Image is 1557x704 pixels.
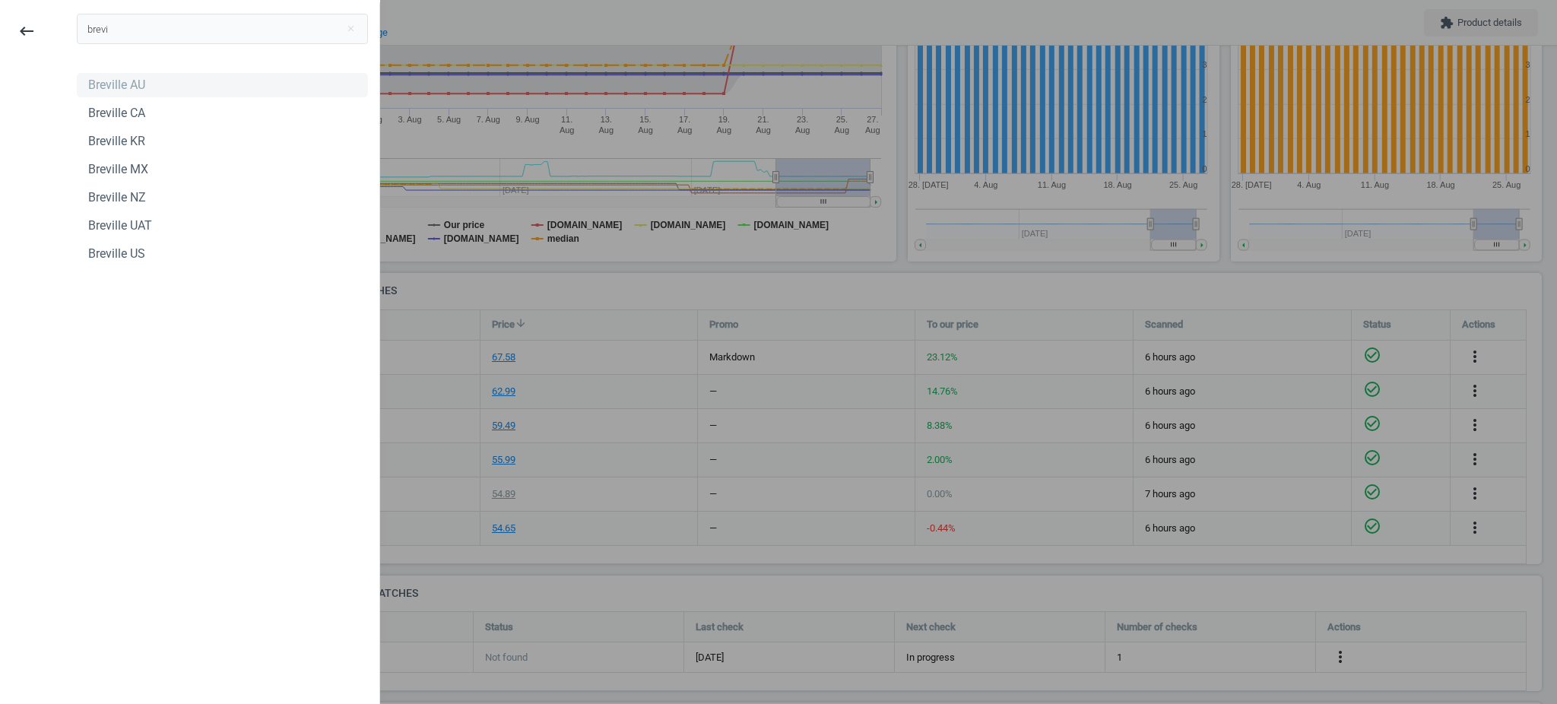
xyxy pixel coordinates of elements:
div: Breville US [88,246,145,262]
i: keyboard_backspace [17,22,36,40]
div: Breville AU [88,77,145,94]
input: Search campaign [77,14,368,44]
div: Breville NZ [88,189,146,206]
div: Breville KR [88,133,145,150]
div: Breville MX [88,161,148,178]
button: keyboard_backspace [9,14,44,49]
div: Breville CA [88,105,145,122]
button: Close [339,22,362,36]
div: Breville UAT [88,217,152,234]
